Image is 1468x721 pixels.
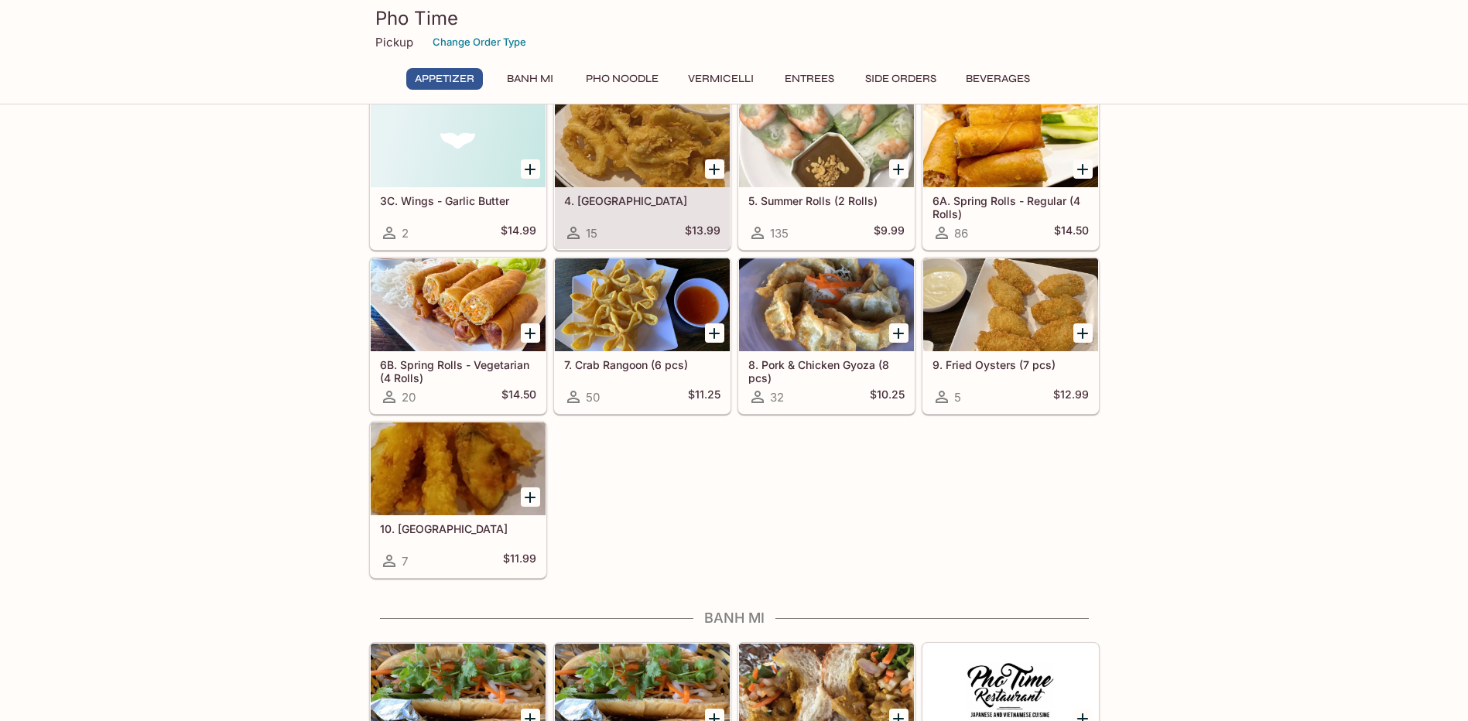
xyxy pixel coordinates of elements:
[371,94,546,187] div: 3C. Wings - Garlic Butter
[1073,159,1093,179] button: Add 6A. Spring Rolls - Regular (4 Rolls)
[1073,323,1093,343] button: Add 9. Fried Oysters (7 pcs)
[380,194,536,207] h5: 3C. Wings - Garlic Butter
[402,390,416,405] span: 20
[426,30,533,54] button: Change Order Type
[705,323,724,343] button: Add 7. Crab Rangoon (6 pcs)
[501,224,536,242] h5: $14.99
[380,358,536,384] h5: 6B. Spring Rolls - Vegetarian (4 Rolls)
[1054,224,1089,242] h5: $14.50
[521,159,540,179] button: Add 3C. Wings - Garlic Butter
[375,35,413,50] p: Pickup
[380,522,536,535] h5: 10. [GEOGRAPHIC_DATA]
[564,358,720,371] h5: 7. Crab Rangoon (6 pcs)
[371,258,546,351] div: 6B. Spring Rolls - Vegetarian (4 Rolls)
[370,422,546,578] a: 10. [GEOGRAPHIC_DATA]7$11.99
[679,68,762,90] button: Vermicelli
[586,226,597,241] span: 15
[371,422,546,515] div: 10. Tempura
[688,388,720,406] h5: $11.25
[503,552,536,570] h5: $11.99
[922,94,1099,250] a: 6A. Spring Rolls - Regular (4 Rolls)86$14.50
[748,194,905,207] h5: 5. Summer Rolls (2 Rolls)
[370,94,546,250] a: 3C. Wings - Garlic Butter2$14.99
[923,258,1098,351] div: 9. Fried Oysters (7 pcs)
[889,159,909,179] button: Add 5. Summer Rolls (2 Rolls)
[889,323,909,343] button: Add 8. Pork & Chicken Gyoza (8 pcs)
[554,94,731,250] a: 4. [GEOGRAPHIC_DATA]15$13.99
[874,224,905,242] h5: $9.99
[738,258,915,414] a: 8. Pork & Chicken Gyoza (8 pcs)32$10.25
[922,258,1099,414] a: 9. Fried Oysters (7 pcs)5$12.99
[770,390,784,405] span: 32
[954,390,961,405] span: 5
[521,487,540,507] button: Add 10. Tempura
[738,94,915,250] a: 5. Summer Rolls (2 Rolls)135$9.99
[501,388,536,406] h5: $14.50
[923,94,1098,187] div: 6A. Spring Rolls - Regular (4 Rolls)
[402,554,408,569] span: 7
[954,226,968,241] span: 86
[369,610,1100,627] h4: Banh Mi
[577,68,667,90] button: Pho Noodle
[402,226,409,241] span: 2
[406,68,483,90] button: Appetizer
[370,258,546,414] a: 6B. Spring Rolls - Vegetarian (4 Rolls)20$14.50
[705,159,724,179] button: Add 4. Calamari
[1053,388,1089,406] h5: $12.99
[586,390,600,405] span: 50
[857,68,945,90] button: Side Orders
[957,68,1039,90] button: Beverages
[870,388,905,406] h5: $10.25
[775,68,844,90] button: Entrees
[748,358,905,384] h5: 8. Pork & Chicken Gyoza (8 pcs)
[932,194,1089,220] h5: 6A. Spring Rolls - Regular (4 Rolls)
[564,194,720,207] h5: 4. [GEOGRAPHIC_DATA]
[554,258,731,414] a: 7. Crab Rangoon (6 pcs)50$11.25
[739,94,914,187] div: 5. Summer Rolls (2 Rolls)
[521,323,540,343] button: Add 6B. Spring Rolls - Vegetarian (4 Rolls)
[739,258,914,351] div: 8. Pork & Chicken Gyoza (8 pcs)
[685,224,720,242] h5: $13.99
[495,68,565,90] button: Banh Mi
[932,358,1089,371] h5: 9. Fried Oysters (7 pcs)
[555,258,730,351] div: 7. Crab Rangoon (6 pcs)
[375,6,1093,30] h3: Pho Time
[770,226,789,241] span: 135
[555,94,730,187] div: 4. Calamari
